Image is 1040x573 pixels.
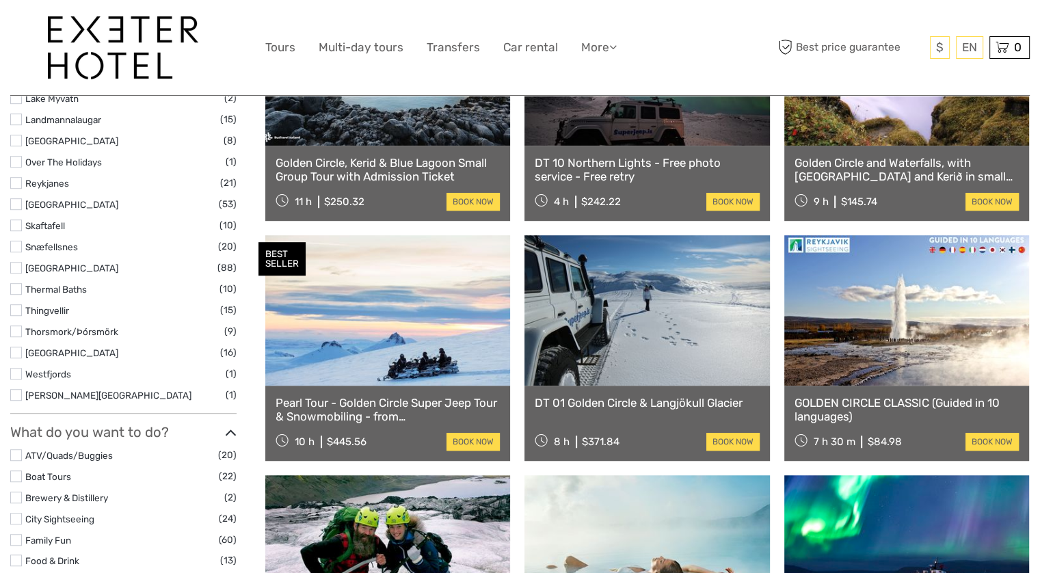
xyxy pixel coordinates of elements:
[867,436,901,448] div: $84.98
[224,90,237,106] span: (2)
[25,199,118,210] a: [GEOGRAPHIC_DATA]
[446,433,500,451] a: book now
[956,36,983,59] div: EN
[840,196,877,208] div: $145.74
[219,281,237,297] span: (10)
[427,38,480,57] a: Transfers
[219,217,237,233] span: (10)
[25,220,65,231] a: Skaftafell
[795,156,1019,184] a: Golden Circle and Waterfalls, with [GEOGRAPHIC_DATA] and Kerið in small group
[25,263,118,274] a: [GEOGRAPHIC_DATA]
[582,436,619,448] div: $371.84
[218,447,237,463] span: (20)
[25,535,71,546] a: Family Fun
[813,436,855,448] span: 7 h 30 m
[775,36,926,59] span: Best price guarantee
[25,390,191,401] a: [PERSON_NAME][GEOGRAPHIC_DATA]
[224,133,237,148] span: (8)
[327,436,366,448] div: $445.56
[324,196,364,208] div: $250.32
[554,436,570,448] span: 8 h
[220,552,237,568] span: (13)
[319,38,403,57] a: Multi-day tours
[219,511,237,527] span: (24)
[25,347,118,358] a: [GEOGRAPHIC_DATA]
[157,21,174,38] button: Open LiveChat chat widget
[936,40,944,54] span: $
[219,196,237,212] span: (53)
[217,260,237,276] span: (88)
[25,555,79,566] a: Food & Drink
[25,135,118,146] a: [GEOGRAPHIC_DATA]
[220,302,237,318] span: (15)
[265,38,295,57] a: Tours
[25,369,71,379] a: Westfjords
[25,492,108,503] a: Brewery & Distillery
[706,193,760,211] a: book now
[554,196,569,208] span: 4 h
[25,93,79,104] a: Lake Mývatn
[295,196,312,208] span: 11 h
[25,284,87,295] a: Thermal Baths
[220,175,237,191] span: (21)
[795,396,1019,424] a: GOLDEN CIRCLE CLASSIC (Guided in 10 languages)
[25,514,94,524] a: City Sightseeing
[25,114,101,125] a: Landmannalaugar
[25,326,118,337] a: Thorsmork/Þórsmörk
[25,471,71,482] a: Boat Tours
[535,156,759,184] a: DT 10 Northern Lights - Free photo service - Free retry
[25,450,113,461] a: ATV/Quads/Buggies
[965,193,1019,211] a: book now
[220,111,237,127] span: (15)
[219,532,237,548] span: (60)
[48,16,198,79] img: 1336-96d47ae6-54fc-4907-bf00-0fbf285a6419_logo_big.jpg
[258,242,306,276] div: BEST SELLER
[25,178,69,189] a: Reykjanes
[226,366,237,382] span: (1)
[19,24,155,35] p: We're away right now. Please check back later!
[220,345,237,360] span: (16)
[226,154,237,170] span: (1)
[226,387,237,403] span: (1)
[218,239,237,254] span: (20)
[965,433,1019,451] a: book now
[25,157,102,168] a: Over The Holidays
[224,323,237,339] span: (9)
[25,241,78,252] a: Snæfellsnes
[295,436,315,448] span: 10 h
[224,490,237,505] span: (2)
[276,156,500,184] a: Golden Circle, Kerid & Blue Lagoon Small Group Tour with Admission Ticket
[446,193,500,211] a: book now
[813,196,828,208] span: 9 h
[1012,40,1024,54] span: 0
[706,433,760,451] a: book now
[276,396,500,424] a: Pearl Tour - Golden Circle Super Jeep Tour & Snowmobiling - from [GEOGRAPHIC_DATA]
[25,305,69,316] a: Thingvellir
[581,196,621,208] div: $242.22
[581,38,617,57] a: More
[10,424,237,440] h3: What do you want to do?
[219,468,237,484] span: (22)
[535,396,759,410] a: DT 01 Golden Circle & Langjökull Glacier
[503,38,558,57] a: Car rental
